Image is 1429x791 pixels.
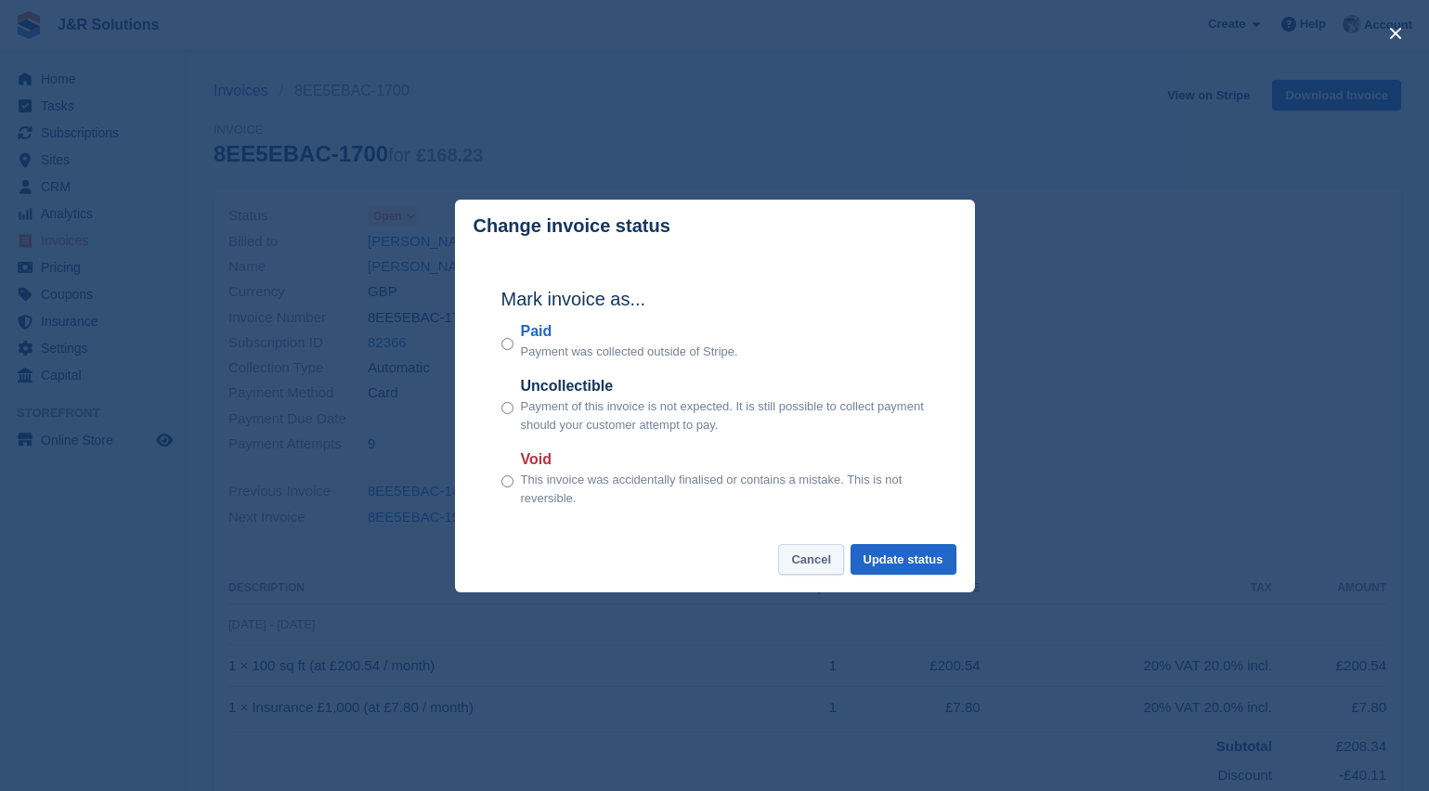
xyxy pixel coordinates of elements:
p: Payment was collected outside of Stripe. [521,343,738,361]
p: Payment of this invoice is not expected. It is still possible to collect payment should your cust... [521,397,929,434]
button: close [1381,19,1410,48]
p: Change invoice status [474,215,670,237]
label: Void [521,448,929,471]
button: Update status [851,544,956,575]
label: Paid [521,320,738,343]
button: Cancel [778,544,844,575]
label: Uncollectible [521,375,929,397]
h2: Mark invoice as... [501,285,929,313]
p: This invoice was accidentally finalised or contains a mistake. This is not reversible. [521,471,929,507]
